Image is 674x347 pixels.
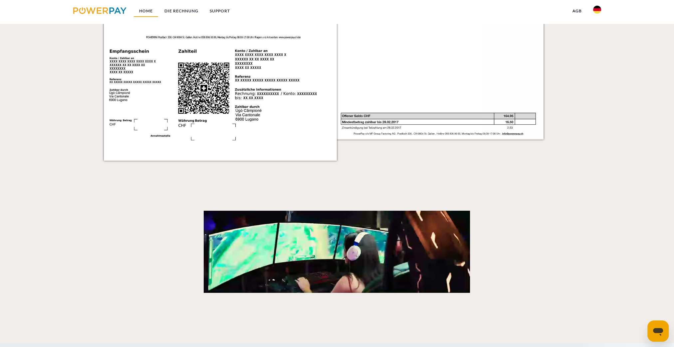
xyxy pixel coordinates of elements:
a: agb [567,5,587,17]
iframe: Schaltfläche zum Öffnen des Messaging-Fensters [647,320,669,342]
a: Fallback Image [104,211,570,293]
a: DIE RECHNUNG [158,5,204,17]
img: de [593,6,601,14]
a: Home [133,5,158,17]
a: SUPPORT [204,5,235,17]
img: logo-powerpay.svg [73,7,127,14]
